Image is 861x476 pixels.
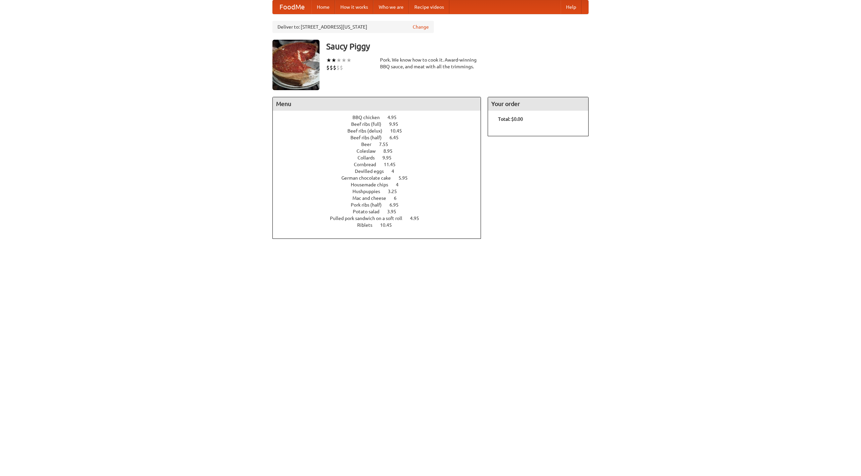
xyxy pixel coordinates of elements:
span: Devilled eggs [355,169,390,174]
a: Potato salad 3.95 [353,209,409,214]
span: 8.95 [383,148,399,154]
a: Housemade chips 4 [351,182,411,187]
span: Beer [361,142,378,147]
span: Housemade chips [351,182,395,187]
a: Mac and cheese 6 [352,195,409,201]
span: Coleslaw [357,148,382,154]
li: ★ [341,57,346,64]
span: Pork ribs (half) [351,202,388,208]
b: Total: $0.00 [498,116,523,122]
img: angular.jpg [272,40,320,90]
span: 11.45 [384,162,402,167]
li: ★ [336,57,341,64]
a: Beef ribs (half) 6.45 [350,135,411,140]
h4: Menu [273,97,481,111]
a: Help [561,0,582,14]
div: Deliver to: [STREET_ADDRESS][US_STATE] [272,21,434,33]
a: BBQ chicken 4.95 [352,115,409,120]
span: 10.45 [380,222,399,228]
div: Pork. We know how to cook it. Award-winning BBQ sauce, and meat with all the trimmings. [380,57,481,70]
span: 6.95 [389,202,405,208]
span: 4 [391,169,401,174]
li: $ [340,64,343,71]
h3: Saucy Piggy [326,40,589,53]
a: Beer 7.55 [361,142,401,147]
a: Cornbread 11.45 [354,162,408,167]
span: Mac and cheese [352,195,393,201]
li: ★ [326,57,331,64]
span: Beef ribs (half) [350,135,388,140]
span: 4 [396,182,405,187]
a: Pork ribs (half) 6.95 [351,202,411,208]
span: 5.95 [399,175,414,181]
a: Recipe videos [409,0,449,14]
a: Change [413,24,429,30]
li: ★ [331,57,336,64]
span: 3.25 [388,189,404,194]
a: Who we are [373,0,409,14]
span: 10.45 [390,128,409,134]
span: 7.55 [379,142,395,147]
a: Hushpuppies 3.25 [352,189,409,194]
a: Collards 9.95 [358,155,404,160]
span: 6.45 [389,135,405,140]
a: German chocolate cake 5.95 [341,175,420,181]
li: $ [330,64,333,71]
span: Beef ribs (delux) [347,128,389,134]
a: FoodMe [273,0,311,14]
span: Collards [358,155,381,160]
a: Beef ribs (full) 9.95 [351,121,411,127]
li: ★ [346,57,351,64]
h4: Your order [488,97,588,111]
span: 6 [394,195,403,201]
li: $ [336,64,340,71]
span: 9.95 [382,155,398,160]
span: Hushpuppies [352,189,387,194]
li: $ [333,64,336,71]
a: Coleslaw 8.95 [357,148,405,154]
a: How it works [335,0,373,14]
span: Beef ribs (full) [351,121,388,127]
span: Potato salad [353,209,386,214]
span: 3.95 [387,209,403,214]
a: Riblets 10.45 [357,222,404,228]
span: Riblets [357,222,379,228]
a: Pulled pork sandwich on a soft roll 4.95 [330,216,432,221]
a: Beef ribs (delux) 10.45 [347,128,414,134]
span: 4.95 [410,216,426,221]
a: Devilled eggs 4 [355,169,407,174]
a: Home [311,0,335,14]
span: BBQ chicken [352,115,386,120]
span: 9.95 [389,121,405,127]
span: German chocolate cake [341,175,398,181]
li: $ [326,64,330,71]
span: Pulled pork sandwich on a soft roll [330,216,409,221]
span: 4.95 [387,115,403,120]
span: Cornbread [354,162,383,167]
